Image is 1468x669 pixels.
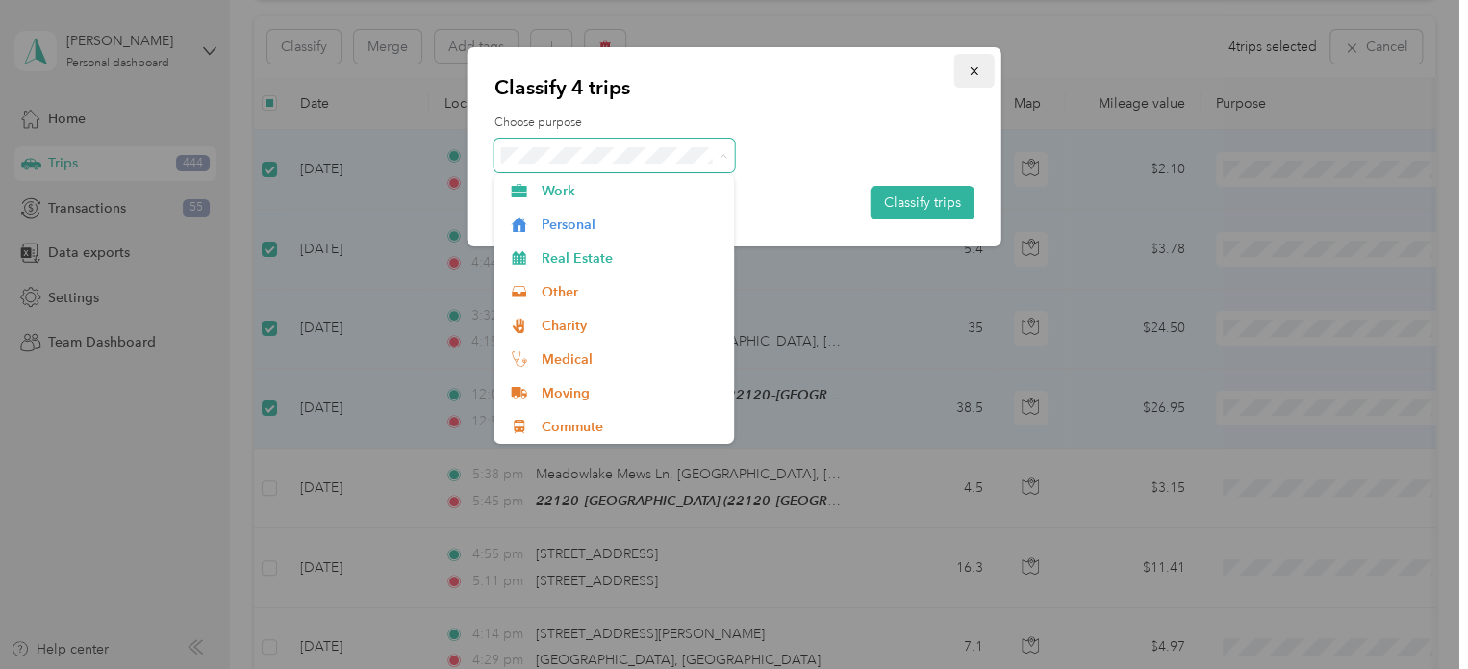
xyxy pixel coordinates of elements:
[542,383,721,403] span: Moving
[871,186,974,219] button: Classify trips
[542,248,721,269] span: Real Estate
[542,282,721,302] span: Other
[494,115,974,132] label: Choose purpose
[542,316,721,336] span: Charity
[1360,561,1468,669] iframe: Everlance-gr Chat Button Frame
[494,74,974,101] p: Classify 4 trips
[542,417,721,437] span: Commute
[542,181,721,201] span: Work
[542,215,721,235] span: Personal
[542,349,721,370] span: Medical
